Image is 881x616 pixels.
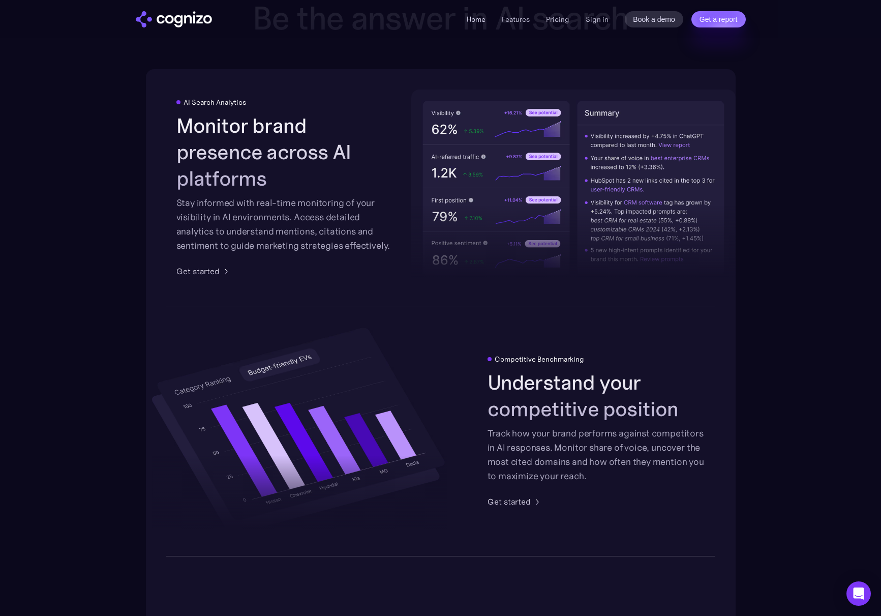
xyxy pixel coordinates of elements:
h2: Understand your competitive position [488,369,705,422]
img: cognizo logo [136,11,212,27]
a: Sign in [586,13,609,25]
a: Get started [488,495,543,508]
div: Open Intercom Messenger [846,581,871,606]
h2: Monitor brand presence across AI platforms [176,112,394,192]
div: Track how your brand performs against competitors in AI responses. Monitor share of voice, uncove... [488,426,705,483]
a: Get started [176,265,232,277]
a: Book a demo [625,11,683,27]
div: AI Search Analytics [184,98,246,106]
a: Pricing [546,15,569,24]
a: Home [467,15,485,24]
a: home [136,11,212,27]
img: AI visibility metrics performance insights [411,90,736,286]
div: Get started [176,265,220,277]
div: Stay informed with real-time monitoring of your visibility in AI environments. Access detailed an... [176,196,394,253]
a: Get a report [691,11,746,27]
div: Get started [488,495,531,508]
div: Competitive Benchmarking [495,355,584,363]
a: Features [502,15,530,24]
